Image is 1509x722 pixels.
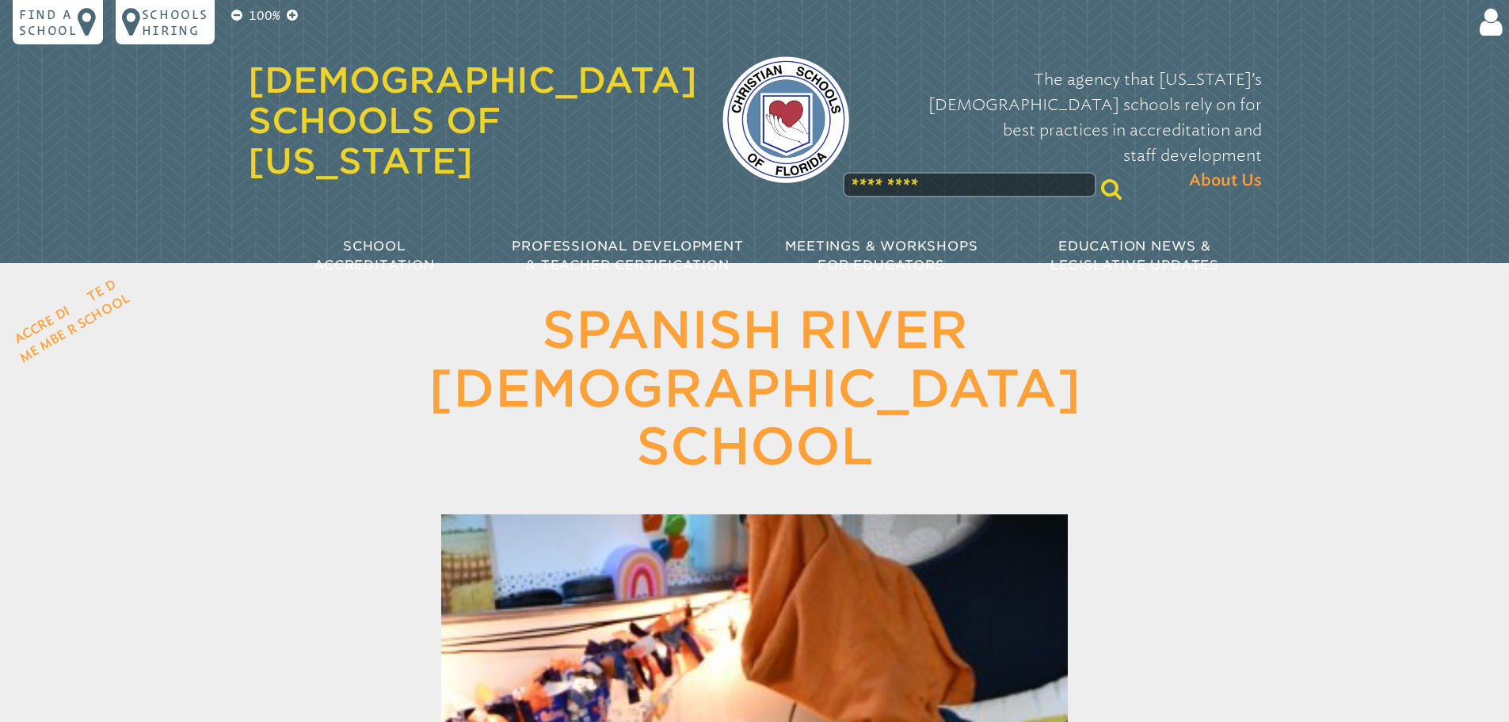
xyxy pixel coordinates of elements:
span: Meetings & Workshops for Educators [785,239,978,273]
a: [DEMOGRAPHIC_DATA] Schools of [US_STATE] [248,59,697,181]
span: About Us [1189,168,1262,193]
p: Schools Hiring [142,6,208,38]
span: Education News & Legislative Updates [1050,239,1219,273]
img: csf-logo-web-colors.png [722,56,849,183]
p: Find a school [19,6,78,38]
span: School Accreditation [314,239,434,273]
p: The agency that [US_STATE]’s [DEMOGRAPHIC_DATA] schools rely on for best practices in accreditati... [875,67,1262,193]
h1: Spanish River [DEMOGRAPHIC_DATA] School [348,301,1162,476]
span: Professional Development & Teacher Certification [512,239,743,273]
p: 100% [246,6,284,25]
